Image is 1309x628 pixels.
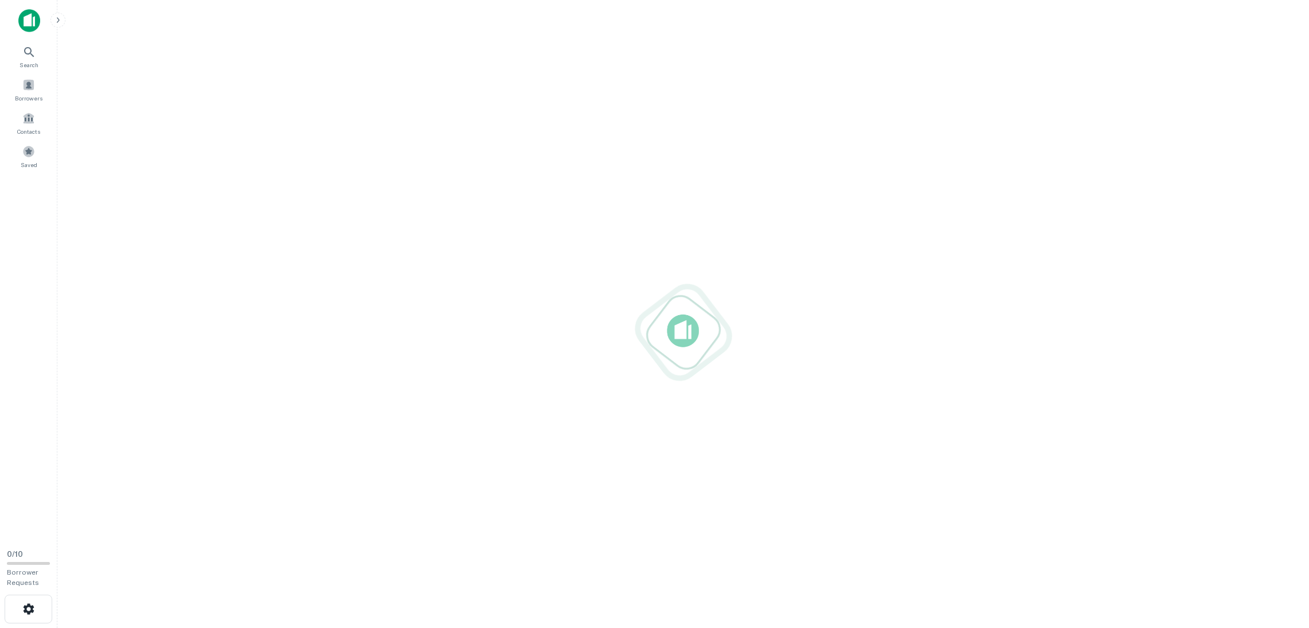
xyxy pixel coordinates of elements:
[21,160,37,169] span: Saved
[7,568,39,587] span: Borrower Requests
[3,141,54,172] a: Saved
[17,127,40,136] span: Contacts
[20,60,38,69] span: Search
[3,41,54,72] a: Search
[7,550,23,559] span: 0 / 10
[3,74,54,105] a: Borrowers
[15,94,42,103] span: Borrowers
[3,107,54,138] a: Contacts
[18,9,40,32] img: capitalize-icon.png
